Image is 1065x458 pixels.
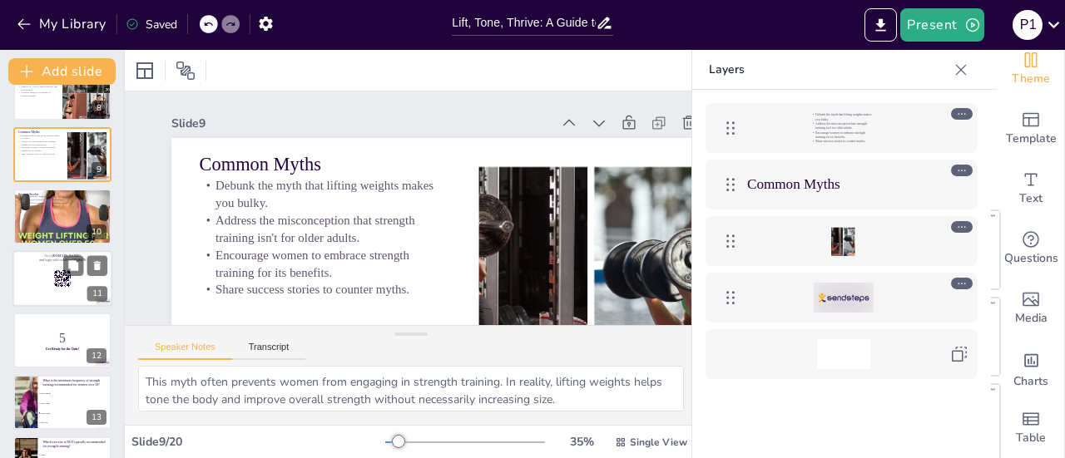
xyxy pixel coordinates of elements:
[1004,249,1058,268] span: Questions
[998,159,1064,219] div: Add text boxes
[42,378,106,387] p: What is the minimum frequency of strength training recommended for women over 50?
[18,140,62,146] p: Address the misconception that strength training isn't for older adults.
[92,101,106,116] div: 8
[811,112,876,121] p: Debunk the myth that lifting weights makes you bulky.
[998,398,1064,458] div: Add a table
[13,189,111,244] div: 10
[12,250,112,307] div: 11
[1012,70,1050,88] span: Theme
[998,219,1064,278] div: Get real-time input from your audience
[18,91,57,97] p: Nutrition enhances the benefits of strength training.
[706,273,978,323] div: https://cdn.sendsteps.com/images/logo/sendsteps_logo_white.pnghttps://cdn.sendsteps.com/images/lo...
[18,130,62,135] p: Common Myths
[176,61,196,81] span: Position
[18,146,62,152] p: Encourage women to embrace strength training for its benefits.
[41,401,111,403] span: Once a week
[41,454,111,456] span: Squats
[41,392,111,394] span: Once a month
[228,69,438,263] p: Address the misconception that strength training isn't for older adults.
[18,329,106,347] p: 5
[138,342,232,360] button: Speaker Notes
[13,375,111,430] div: 13
[42,440,106,449] p: Which exercise is NOT typically recommended for strength training?
[1006,130,1057,148] span: Template
[998,39,1064,99] div: Change the overall theme
[131,434,385,450] div: Slide 9 / 20
[998,99,1064,159] div: Add ready made slides
[998,338,1064,398] div: Add charts and graphs
[13,313,111,367] div: 12
[87,255,107,275] button: Delete Slide
[8,58,116,85] button: Add slide
[12,11,113,37] button: My Library
[17,254,107,259] p: Go to
[1013,10,1043,40] div: p 1
[18,85,57,91] p: [MEDICAL_DATA] aids in recovery and performance.
[18,201,106,204] p: Motivate others to start their strength training journeys.
[63,255,83,275] button: Duplicate Slide
[1015,309,1048,327] span: Media
[87,286,107,301] div: 11
[17,258,107,263] p: and login with code
[13,66,111,121] div: 8
[18,152,62,155] p: Share success stories to counter myths.
[275,24,479,212] p: Common Myths
[52,254,80,257] strong: [DOMAIN_NAME]
[46,347,79,351] strong: Get Ready for the Quiz!
[232,342,306,360] button: Transcript
[706,103,978,153] div: Debunk the myth that lifting weights makes you bulky.Address the misconception that strength trai...
[811,121,876,131] p: Address the misconception that strength training isn't for older adults.
[41,421,111,423] span: Every day
[1013,372,1048,391] span: Charts
[87,410,106,425] div: 13
[709,50,948,90] p: Layers
[87,224,106,239] div: 10
[747,175,939,195] p: Common Myths
[811,131,876,140] p: Encourage women to embrace strength training for its benefits.
[998,278,1064,338] div: Add images, graphics, shapes or video
[18,195,106,198] p: Highlight inspiring stories of women over 50.
[92,162,106,177] div: 9
[41,411,111,413] span: Twice a week
[630,436,687,449] span: Single View
[562,434,602,450] div: 35 %
[205,95,415,288] p: Encourage women to embrace strength training for its benefits.
[1016,429,1046,447] span: Table
[251,43,462,237] p: Debunk the myth that lifting weights makes you bulky.
[18,198,106,201] p: Showcase improvements in health and confidence.
[811,139,876,143] p: Share success stories to counter myths.
[1013,8,1043,42] button: p 1
[193,121,392,302] p: Share success stories to counter myths.
[13,127,111,182] div: 9
[18,204,106,207] p: Emphasize the impact on quality of life.
[131,57,158,84] div: Layout
[87,348,106,363] div: 12
[1019,190,1043,208] span: Text
[452,11,595,35] input: Insert title
[18,134,62,140] p: Debunk the myth that lifting weights makes you bulky.
[18,191,106,196] p: Success Stories
[706,160,978,209] div: Common Myths
[900,8,983,42] button: Present
[706,216,978,266] div: https://cdn.sendsteps.com/images/slides/2025_17_08_10_31-Ac94Vb13DzyZgnF9.jpeg
[126,17,177,32] div: Saved
[138,366,684,411] textarea: This myth often prevents women from engaging in strength training. In reality, lifting weights he...
[864,8,897,42] button: Export to PowerPoint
